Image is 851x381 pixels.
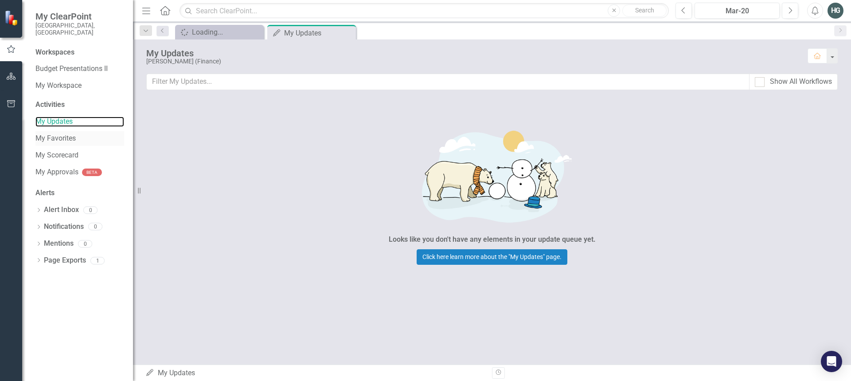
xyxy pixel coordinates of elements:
[35,11,124,22] span: My ClearPoint
[44,255,86,266] a: Page Exports
[88,223,102,231] div: 0
[35,22,124,36] small: [GEOGRAPHIC_DATA], [GEOGRAPHIC_DATA]
[698,6,777,16] div: Mar-20
[35,117,124,127] a: My Updates
[695,3,780,19] button: Mar-20
[35,47,74,58] div: Workspaces
[35,81,124,91] a: My Workspace
[82,169,102,176] div: BETA
[35,167,78,177] a: My Approvals
[146,48,799,58] div: My Updates
[177,27,262,38] a: Loading...
[35,64,124,74] a: Budget Presentations II
[35,188,124,198] div: Alerts
[145,368,485,378] div: My Updates
[44,205,79,215] a: Alert Inbox
[828,3,843,19] button: HG
[284,27,354,39] div: My Updates
[78,240,92,247] div: 0
[417,249,567,265] a: Click here learn more about the "My Updates" page.
[389,235,596,245] div: Looks like you don't have any elements in your update queue yet.
[90,257,105,264] div: 1
[622,4,667,17] button: Search
[821,351,842,372] div: Open Intercom Messenger
[35,134,124,144] a: My Favorites
[180,3,669,19] input: Search ClearPoint...
[635,7,654,14] span: Search
[4,10,20,26] img: ClearPoint Strategy
[83,206,98,214] div: 0
[359,119,625,232] img: Getting started
[44,222,84,232] a: Notifications
[44,239,74,249] a: Mentions
[35,100,124,110] div: Activities
[146,58,799,65] div: [PERSON_NAME] (Finance)
[192,27,262,38] div: Loading...
[35,150,124,161] a: My Scorecard
[146,74,750,90] input: Filter My Updates...
[770,77,832,87] div: Show All Workflows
